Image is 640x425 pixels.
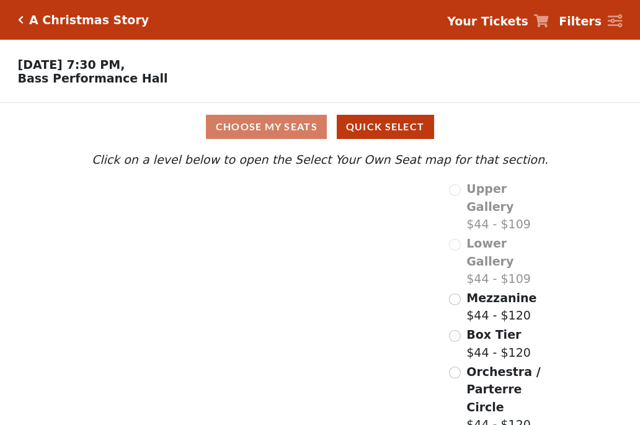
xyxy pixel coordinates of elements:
a: Click here to go back to filters [18,16,24,24]
span: Box Tier [466,328,521,341]
strong: Your Tickets [447,14,528,28]
button: Quick Select [337,115,434,139]
span: Upper Gallery [466,182,513,213]
a: Your Tickets [447,12,549,30]
label: $44 - $109 [466,235,551,288]
path: Orchestra / Parterre Circle - Seats Available: 239 [228,304,371,390]
label: $44 - $120 [466,289,536,324]
span: Lower Gallery [466,236,513,268]
strong: Filters [559,14,602,28]
path: Lower Gallery - Seats Available: 0 [161,214,310,261]
path: Upper Gallery - Seats Available: 0 [149,186,291,220]
label: $44 - $120 [466,326,531,361]
span: Orchestra / Parterre Circle [466,365,540,414]
h5: A Christmas Story [29,13,149,27]
p: Click on a level below to open the Select Your Own Seat map for that section. [89,151,551,169]
a: Filters [559,12,622,30]
span: Mezzanine [466,291,536,305]
label: $44 - $109 [466,180,551,233]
